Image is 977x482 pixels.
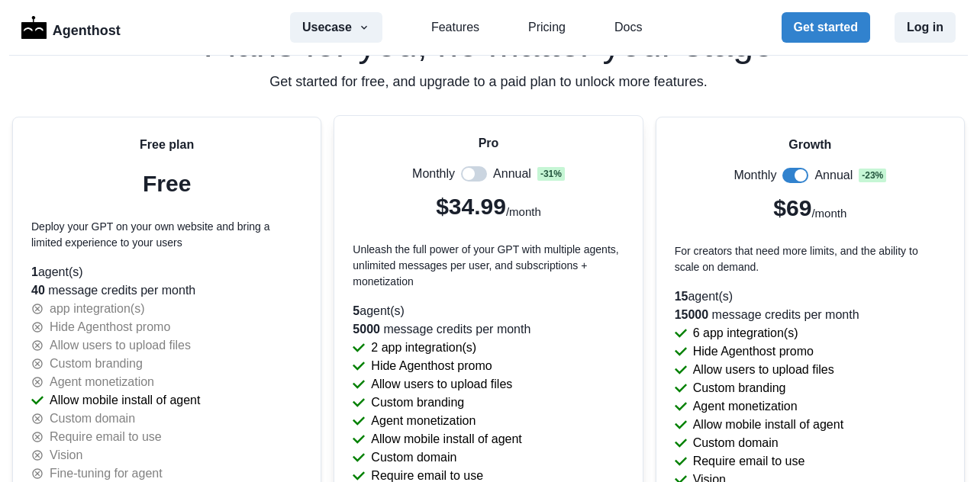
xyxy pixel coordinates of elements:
[50,355,143,373] p: Custom branding
[50,446,82,464] p: Vision
[528,18,566,37] a: Pricing
[436,189,506,223] p: $34.99
[493,165,531,183] p: Annual
[773,191,811,225] p: $69
[412,165,455,183] p: Monthly
[814,166,853,185] p: Annual
[693,379,786,397] p: Custom branding
[693,342,814,361] p: Hide Agenthost promo
[353,304,360,317] span: 5
[140,136,194,154] p: Free plan
[290,12,382,43] button: Usecase
[693,452,805,471] p: Require email to use
[371,394,464,412] p: Custom branding
[693,434,779,452] p: Custom domain
[31,284,45,297] span: 40
[675,243,946,275] p: For creators that need more limits, and the ability to scale on demand.
[675,306,946,324] p: message credits per month
[353,320,624,339] p: message credits per month
[693,397,798,416] p: Agent monetization
[693,416,843,434] p: Allow mobile install of agent
[675,308,709,321] span: 15000
[50,336,191,355] p: Allow users to upload files
[371,375,512,394] p: Allow users to upload files
[371,412,476,430] p: Agent monetization
[50,318,170,336] p: Hide Agenthost promo
[353,302,624,320] p: agent(s)
[479,134,499,153] p: Pro
[50,428,162,446] p: Require email to use
[859,169,886,182] span: - 23 %
[734,166,776,185] p: Monthly
[31,281,302,300] p: message credits per month
[782,12,870,43] button: Get started
[537,167,565,181] span: - 31 %
[811,205,846,223] p: /month
[353,323,380,336] span: 5000
[12,26,965,63] h2: Plans for you, no matter your stage
[693,361,834,379] p: Allow users to upload files
[50,410,135,428] p: Custom domain
[50,300,145,318] p: app integration(s)
[675,288,946,306] p: agent(s)
[50,391,200,410] p: Allow mobile install of agent
[675,290,688,303] span: 15
[788,136,831,154] p: Growth
[371,357,492,375] p: Hide Agenthost promo
[693,324,798,342] p: 6 app integration(s)
[371,430,521,448] p: Allow mobile install of agent
[21,14,121,41] a: LogoAgenthost
[53,14,121,41] p: Agenthost
[353,242,624,290] p: Unleash the full power of your GPT with multiple agents, unlimited messages per user, and subscri...
[371,339,476,357] p: 2 app integration(s)
[12,72,965,92] p: Get started for free, and upgrade to a paid plan to unlock more features.
[614,18,642,37] a: Docs
[31,265,38,278] span: 1
[431,18,479,37] a: Features
[21,16,47,39] img: Logo
[143,166,191,201] p: Free
[50,373,154,391] p: Agent monetization
[506,204,541,221] p: /month
[31,219,302,251] p: Deploy your GPT on your own website and bring a limited experience to your users
[371,448,456,467] p: Custom domain
[895,12,956,43] button: Log in
[31,263,302,281] p: agent(s)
